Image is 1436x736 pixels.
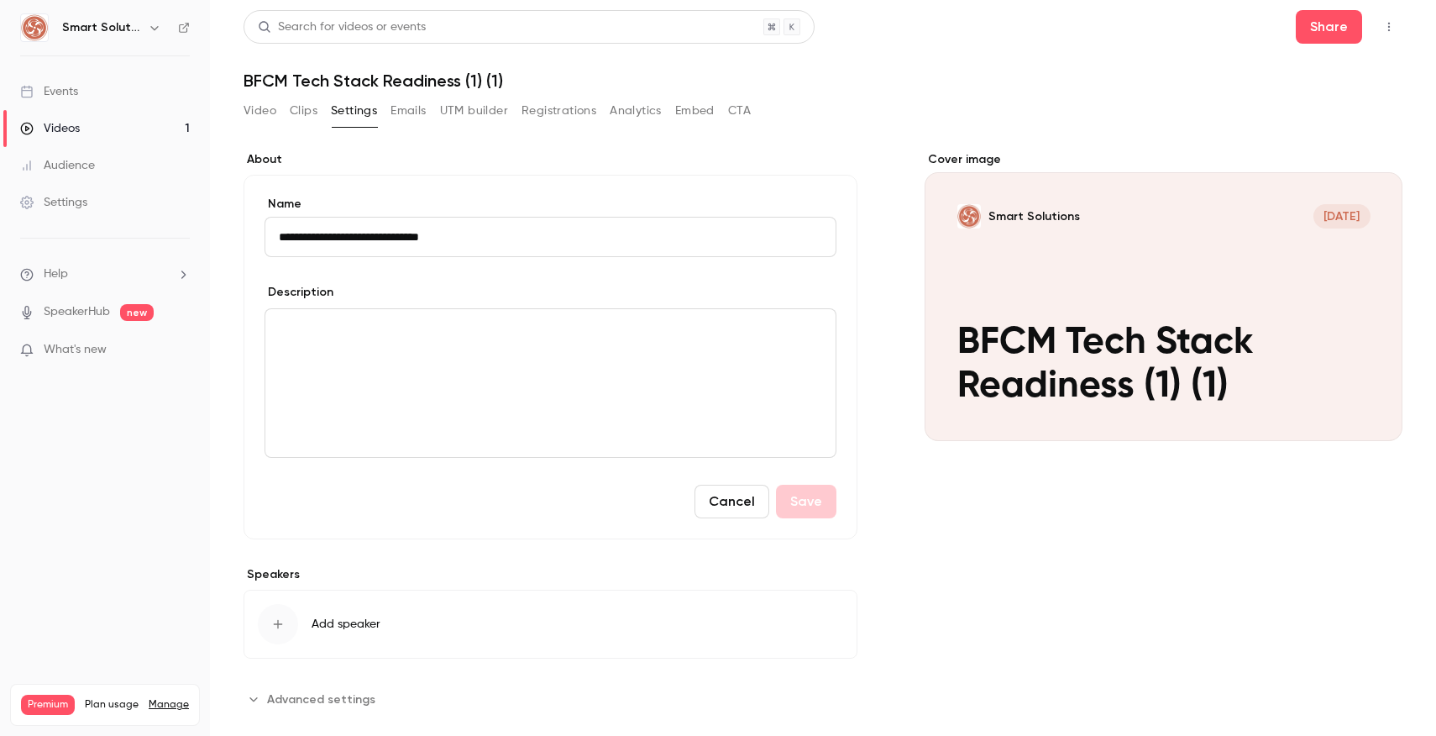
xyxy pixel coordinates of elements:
section: description [265,308,836,458]
label: Name [265,196,836,213]
div: Search for videos or events [258,18,426,36]
div: Events [20,83,78,100]
section: Advanced settings [244,686,857,712]
span: Premium [21,695,75,715]
button: Clips [290,97,317,124]
div: Settings [20,194,87,211]
button: Advanced settings [244,686,385,712]
button: Embed [675,97,715,124]
button: Share [1296,10,1362,44]
div: Videos [20,120,80,137]
button: Emails [390,97,426,124]
div: Audience [20,157,95,174]
span: new [120,304,154,321]
button: UTM builder [440,97,508,124]
img: Smart Solutions [21,14,48,41]
label: Cover image [925,151,1402,168]
span: What's new [44,341,107,359]
li: help-dropdown-opener [20,265,190,283]
a: SpeakerHub [44,303,110,321]
label: Speakers [244,566,857,583]
button: Registrations [521,97,596,124]
h6: Smart Solutions [62,19,141,36]
h1: BFCM Tech Stack Readiness (1) (1) [244,71,1402,91]
span: Help [44,265,68,283]
a: Manage [149,698,189,712]
iframe: Noticeable Trigger [170,343,190,358]
button: Settings [331,97,377,124]
button: Cancel [694,485,769,518]
label: About [244,151,857,168]
button: CTA [728,97,751,124]
span: Plan usage [85,698,139,712]
span: Add speaker [312,616,380,633]
button: Top Bar Actions [1376,13,1402,40]
span: Advanced settings [267,691,375,708]
div: editor [265,309,836,457]
button: Analytics [610,97,662,124]
section: Cover image [925,151,1402,441]
button: Add speaker [244,590,857,659]
label: Description [265,284,333,301]
button: Video [244,97,276,124]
